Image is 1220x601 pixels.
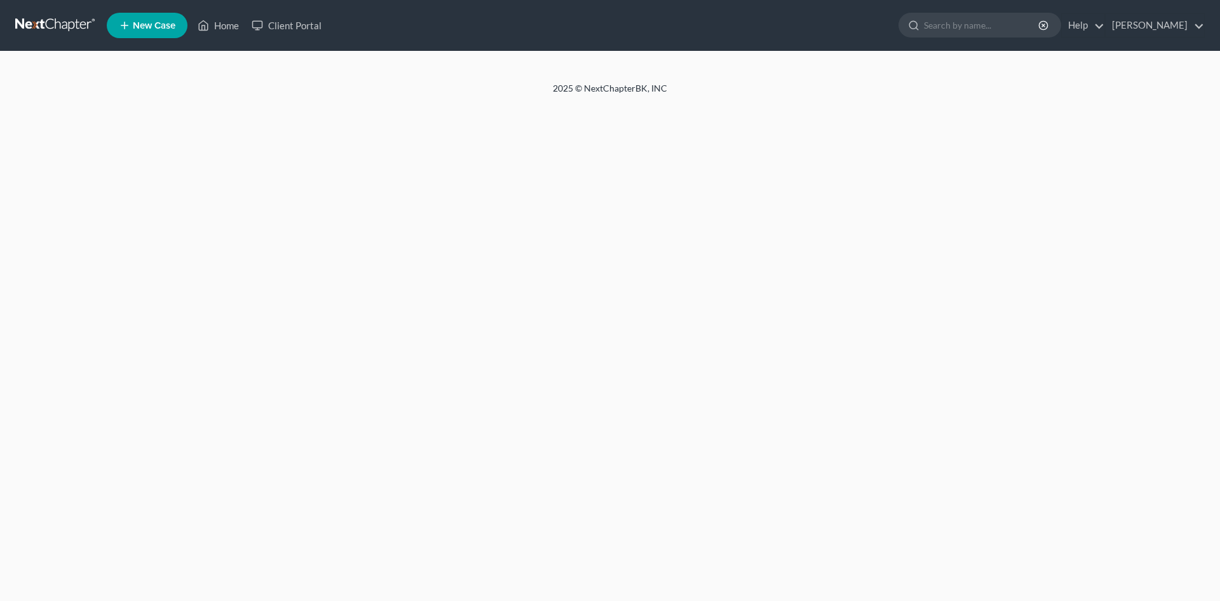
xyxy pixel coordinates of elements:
[924,13,1040,37] input: Search by name...
[248,82,972,105] div: 2025 © NextChapterBK, INC
[1062,14,1104,37] a: Help
[245,14,328,37] a: Client Portal
[191,14,245,37] a: Home
[1106,14,1204,37] a: [PERSON_NAME]
[133,21,175,31] span: New Case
